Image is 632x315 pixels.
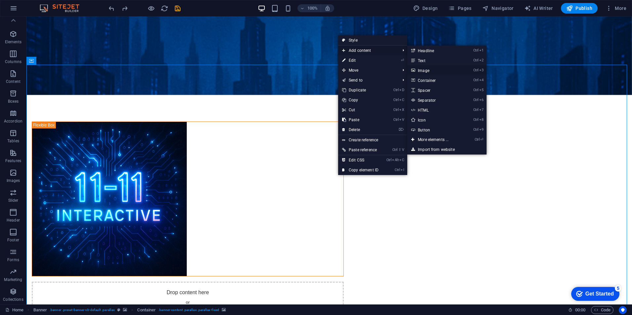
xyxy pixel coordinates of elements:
[395,168,400,172] i: Ctrl
[407,46,462,55] a: Ctrl1Headline
[479,68,484,72] i: 3
[479,98,484,102] i: 6
[479,78,484,82] i: 4
[407,65,462,75] a: Ctrl3Image
[5,59,21,64] p: Columns
[411,3,441,14] div: Design (Ctrl+Alt+Y)
[338,125,382,135] a: ⌦Delete
[473,118,479,122] i: Ctrl
[33,306,47,314] span: Banner
[619,306,627,314] button: Usercentrics
[5,265,317,312] div: Drop content here
[407,145,487,155] a: Import from website
[473,88,479,92] i: Ctrl
[4,277,22,282] p: Marketing
[338,55,382,65] a: ⏎Edit
[8,198,19,203] p: Slider
[407,95,462,105] a: Ctrl6Separator
[606,5,626,12] span: More
[603,3,629,14] button: More
[402,148,404,152] i: V
[480,3,516,14] button: Navigator
[108,5,115,12] i: Undo: Change image (Ctrl+Z)
[158,306,219,314] span: . banner-content .parallax .parallax-fixed
[123,308,127,312] i: This element contains a background
[392,158,399,162] i: Alt
[399,127,404,132] i: ⌦
[524,5,553,12] span: AI Writer
[222,308,226,312] i: This element contains a background
[522,3,556,14] button: AI Writer
[407,115,462,125] a: Ctrl8Icon
[413,5,438,12] span: Design
[475,137,480,142] i: Ctrl
[8,99,19,104] p: Boxes
[411,3,441,14] button: Design
[338,35,407,45] a: Style
[446,3,474,14] button: Pages
[393,108,399,112] i: Ctrl
[479,88,484,92] i: 5
[566,5,592,12] span: Publish
[473,78,479,82] i: Ctrl
[407,85,462,95] a: Ctrl5Spacer
[174,5,181,12] i: Save (Ctrl+S)
[448,5,471,12] span: Pages
[121,4,129,12] button: redo
[3,297,23,302] p: Collections
[479,127,484,132] i: 9
[480,137,483,142] i: ⏎
[473,108,479,112] i: Ctrl
[338,75,397,85] a: Send to
[49,1,56,8] div: 5
[117,308,120,312] i: This element is a customizable preset
[568,306,586,314] h6: Session time
[307,4,318,12] h6: 100%
[399,108,404,112] i: X
[107,4,115,12] button: undo
[7,178,20,183] p: Images
[393,118,399,122] i: Ctrl
[325,5,331,11] i: On resize automatically adjust zoom level to fit chosen device.
[473,48,479,52] i: Ctrl
[399,118,404,122] i: V
[338,85,382,95] a: CtrlDDuplicate
[338,165,382,175] a: CtrlICopy element ID
[479,118,484,122] i: 8
[4,119,22,124] p: Accordion
[575,306,585,314] span: 00 00
[399,158,404,162] i: C
[401,58,404,62] i: ⏎
[6,79,20,84] p: Content
[473,127,479,132] i: Ctrl
[174,4,181,12] button: save
[121,5,129,12] i: Redo: Change image (Ctrl+Y, ⌘+Y)
[393,98,399,102] i: Ctrl
[393,88,399,92] i: Ctrl
[338,65,397,75] span: Move
[407,55,462,65] a: Ctrl2Text
[399,98,404,102] i: C
[33,306,226,314] nav: breadcrumb
[50,306,115,314] span: . banner .preset-banner-v3-default .parallax
[479,48,484,52] i: 1
[7,138,19,144] p: Tables
[5,306,23,314] a: Home
[392,148,398,152] i: Ctrl
[338,46,397,55] span: Add content
[137,306,156,314] span: Click to select. Double-click to edit
[479,58,484,62] i: 2
[338,155,382,165] a: CtrlAltCEdit CSS
[7,237,19,243] p: Footer
[591,306,613,314] button: Code
[338,95,382,105] a: CtrlCCopy
[7,257,19,262] p: Forms
[338,115,382,125] a: CtrlVPaste
[407,75,462,85] a: Ctrl4Container
[5,39,22,45] p: Elements
[338,135,407,145] a: Create reference
[297,4,321,12] button: 100%
[398,148,401,152] i: ⇧
[7,218,20,223] p: Header
[338,105,382,115] a: CtrlXCut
